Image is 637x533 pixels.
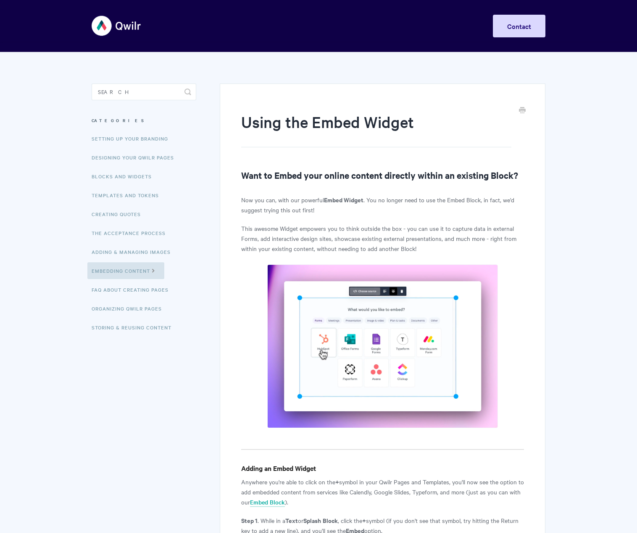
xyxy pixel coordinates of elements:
[303,516,321,525] strong: Splash
[92,10,142,42] img: Qwilr Help Center
[92,149,180,166] a: Designing Your Qwilr Pages
[241,516,258,525] b: Step 1
[241,168,524,182] h2: Want to Embed your online content directly within an existing Block?
[323,516,338,525] strong: Block
[92,243,177,260] a: Adding & Managing Images
[362,516,366,525] strong: +
[92,281,175,298] a: FAQ About Creating Pages
[519,106,526,115] a: Print this Article
[92,130,174,147] a: Setting up your Branding
[92,225,172,241] a: The Acceptance Process
[92,206,147,222] a: Creating Quotes
[267,264,498,428] img: file-gaekzqDE7w.png
[250,498,285,507] a: Embed Block
[241,111,511,147] h1: Using the Embed Widget
[241,223,524,253] p: This awesome Widget empowers you to think outside the box - you can use it to capture data in ext...
[493,15,545,37] a: Contact
[241,477,524,507] p: Anywhere you're able to click on the symbol in your Qwilr Pages and Templates, you'll now see the...
[92,319,178,336] a: Storing & Reusing Content
[92,300,168,317] a: Organizing Qwilr Pages
[92,113,196,128] h3: Categories
[335,477,339,486] strong: +
[87,262,164,279] a: Embedding Content
[92,187,165,204] a: Templates and Tokens
[241,463,524,473] h4: Adding an Embed Widget
[241,195,524,215] p: Now you can, with our powerful . You no longer need to use the Embed Block, in fact, we'd suggest...
[92,84,196,100] input: Search
[324,195,363,204] strong: Embed Widget
[92,168,158,185] a: Blocks and Widgets
[285,516,298,525] strong: Text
